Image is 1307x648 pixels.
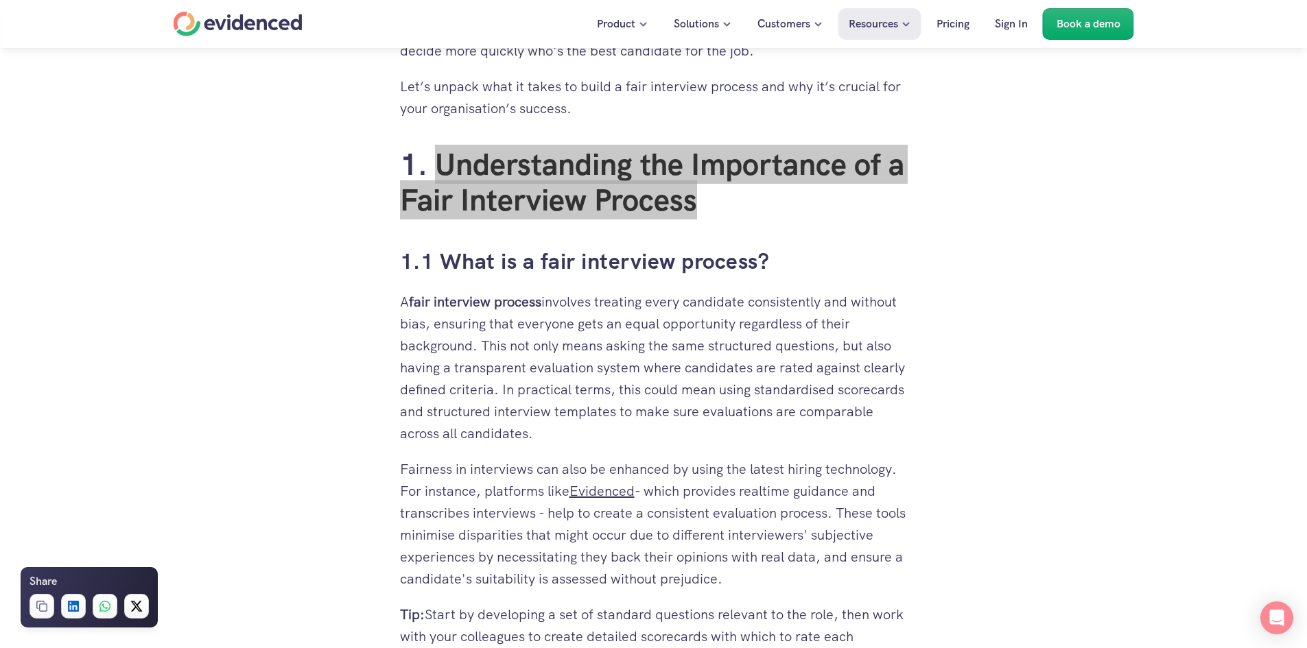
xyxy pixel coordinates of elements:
a: Pricing [926,8,980,40]
a: Book a demo [1043,8,1134,40]
p: Resources [849,15,898,33]
a: 1. Understanding the Importance of a Fair Interview Process [400,145,912,220]
strong: fair interview process [409,293,541,311]
p: Fairness in interviews can also be enhanced by using the latest hiring technology. For instance, ... [400,458,908,590]
a: Evidenced [569,482,635,500]
strong: Tip: [400,605,425,623]
p: Product [597,15,635,33]
p: Solutions [674,15,719,33]
div: Open Intercom Messenger [1260,601,1293,634]
a: 1.1 What is a fair interview process? [400,247,770,276]
p: Book a demo [1057,15,1120,33]
a: Home [174,12,303,36]
p: Customers [757,15,810,33]
p: Pricing [937,15,969,33]
h6: Share [30,573,57,590]
a: Sign In [985,8,1038,40]
p: Sign In [995,15,1028,33]
p: A involves treating every candidate consistently and without bias, ensuring that everyone gets an... [400,291,908,444]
